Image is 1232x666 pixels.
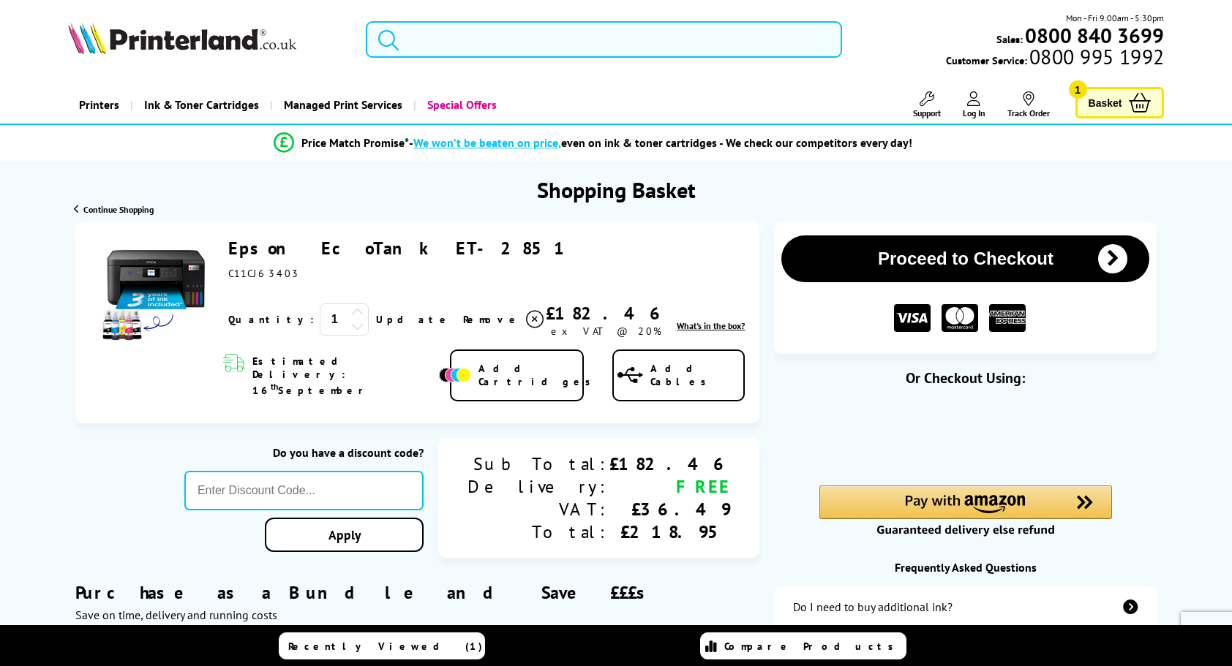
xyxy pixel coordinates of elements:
img: Add Cartridges [439,368,471,382]
span: Continue Shopping [83,204,154,215]
img: MASTER CARD [942,304,978,333]
a: Support [913,91,941,118]
div: Or Checkout Using: [774,368,1157,387]
a: Continue Shopping [74,204,154,215]
div: Total: [467,521,609,543]
img: Printerland Logo [68,22,296,54]
span: Add Cartridges [478,362,598,388]
span: 1 [1069,80,1087,99]
a: lnk_inthebox [677,320,745,331]
a: 0800 840 3699 [1023,29,1164,42]
div: Purchase as a Bundle and Save £££s [75,559,760,622]
input: Enter Discount Code... [184,471,424,510]
li: modal_Promise [38,130,1148,156]
div: £36.49 [609,498,730,521]
div: Sub Total: [467,453,609,475]
div: £218.95 [609,521,730,543]
span: Recently Viewed (1) [288,640,483,653]
img: American Express [989,304,1026,333]
a: Update [376,313,451,326]
a: Track Order [1007,91,1050,118]
span: Customer Service: [946,50,1164,67]
iframe: PayPal [819,411,1112,444]
div: Amazon Pay - Use your Amazon account [819,485,1112,537]
a: Basket 1 [1075,87,1165,118]
span: ex VAT @ 20% [551,325,661,338]
img: VISA [894,304,931,333]
div: FREE [609,475,730,498]
div: Do I need to buy additional ink? [793,599,953,614]
span: C11CJ63403 [228,267,300,280]
span: Remove [463,313,521,326]
sup: th [271,381,278,392]
div: - even on ink & toner cartridges - We check our competitors every day! [409,135,912,150]
span: Compare Products [724,640,901,653]
a: Apply [265,518,424,552]
span: Support [913,107,941,118]
a: Special Offers [413,86,508,124]
span: Log In [963,107,985,118]
h1: Shopping Basket [537,175,696,204]
span: We won’t be beaten on price, [413,135,561,150]
span: Quantity: [228,313,314,326]
span: Ink & Toner Cartridges [144,86,259,124]
span: Sales: [996,32,1023,46]
span: 0800 995 1992 [1027,50,1164,64]
a: Managed Print Services [270,86,413,124]
div: Delivery: [467,475,609,498]
a: Ink & Toner Cartridges [130,86,270,124]
a: Log In [963,91,985,118]
a: Recently Viewed (1) [279,632,485,659]
div: Frequently Asked Questions [774,560,1157,575]
b: 0800 840 3699 [1025,22,1164,49]
span: Basket [1089,93,1122,113]
div: £182.46 [609,453,730,475]
div: £182.46 [546,302,666,325]
div: Do you have a discount code? [184,445,424,460]
span: What's in the box? [677,320,745,331]
a: Printers [68,86,130,124]
span: Mon - Fri 9:00am - 5:30pm [1066,11,1164,25]
img: Epson EcoTank ET-2851 [100,237,210,347]
a: Delete item from your basket [463,309,546,330]
div: Save on time, delivery and running costs [75,608,760,622]
a: Compare Products [700,632,906,659]
span: Price Match Promise* [301,135,409,150]
button: Proceed to Checkout [781,235,1149,282]
span: Estimated Delivery: 16 September [252,355,435,397]
a: Epson EcoTank ET-2851 [228,237,571,260]
a: Printerland Logo [68,22,348,57]
span: Add Cables [650,362,744,388]
a: additional-ink [774,586,1157,627]
div: VAT: [467,498,609,521]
